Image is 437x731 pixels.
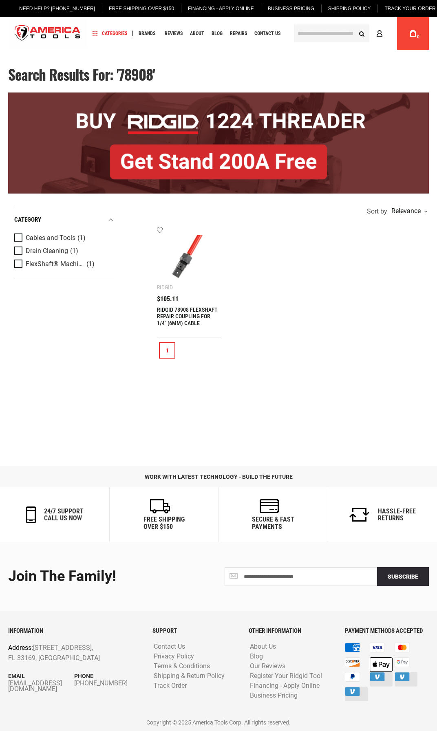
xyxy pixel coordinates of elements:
p: Phone [74,672,140,680]
span: (1) [70,248,78,255]
a: RIDGID 78908 FLEXSHAFT REPAIR COUPLING FOR 1/4" (6MM) CABLE [157,306,217,327]
a: About [186,28,208,39]
span: Categories [93,31,127,36]
a: Financing - Apply Online [248,682,322,690]
a: Shipping & Return Policy [152,672,227,680]
span: Shipping Policy [328,6,371,11]
h6: SUPPORT [152,628,236,634]
a: [PHONE_NUMBER] [74,680,140,686]
a: [EMAIL_ADDRESS][DOMAIN_NAME] [8,680,74,692]
div: Ridgid [157,284,173,291]
a: Contact Us [251,28,284,39]
span: Subscribe [388,573,418,580]
span: Sort by [367,208,387,215]
h6: Hassle-Free Returns [378,508,416,522]
a: FlexShaft® Machines (1) [14,260,112,269]
span: Search results for: '78908' [8,64,155,85]
p: Copyright © 2025 America Tools Corp. All rights reserved. [8,718,429,727]
img: RIDGID 78908 FLEXSHAFT REPAIR COUPLING FOR 1/4 [165,235,212,282]
a: 1 [159,342,175,359]
a: Drain Cleaning (1) [14,247,112,255]
a: BOGO: Buy RIDGID® 1224 Threader, Get Stand 200A Free! [8,92,429,99]
a: Business Pricing [248,692,300,700]
button: Subscribe [377,567,429,586]
div: Product Filters [14,206,114,279]
a: Repairs [226,28,251,39]
h6: 24/7 support call us now [44,508,84,522]
a: Categories [89,28,131,39]
span: Brands [139,31,155,36]
div: Relevance [389,208,427,214]
a: Register Your Ridgid Tool [248,672,324,680]
span: Blog [212,31,223,36]
a: Blog [208,28,226,39]
span: About [190,31,204,36]
img: BOGO: Buy RIDGID® 1224 Threader, Get Stand 200A Free! [8,92,429,194]
span: Drain Cleaning [26,247,68,255]
h6: INFORMATION [8,628,140,634]
span: FlexShaft® Machines [26,260,84,268]
span: Cables and Tools [26,234,75,242]
a: Track Order [152,682,189,690]
a: Cables and Tools (1) [14,233,112,242]
div: category [14,214,114,225]
a: 0 [405,17,421,50]
h6: PAYMENT METHODS ACCEPTED [345,628,429,634]
h6: secure & fast payments [252,516,294,530]
h6: OTHER INFORMATION [249,628,333,634]
a: store logo [8,18,87,49]
p: Email [8,672,74,680]
a: Brands [135,28,159,39]
a: Our Reviews [248,663,287,670]
a: About Us [248,643,278,651]
span: 0 [417,35,419,39]
a: Privacy Policy [152,653,196,661]
span: (1) [86,261,95,268]
button: Search [354,26,369,41]
a: Reviews [161,28,186,39]
span: Address: [8,644,33,652]
a: Contact Us [152,643,187,651]
span: (1) [77,235,86,242]
a: Terms & Conditions [152,663,212,670]
span: Reviews [165,31,183,36]
h6: Free Shipping Over $150 [143,516,185,530]
span: $105.11 [157,296,179,302]
img: America Tools [8,18,87,49]
a: Blog [248,653,265,661]
span: Contact Us [254,31,280,36]
p: [STREET_ADDRESS], FL 33169, [GEOGRAPHIC_DATA] [8,643,114,663]
span: Repairs [230,31,247,36]
div: Join the Family! [8,568,212,585]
